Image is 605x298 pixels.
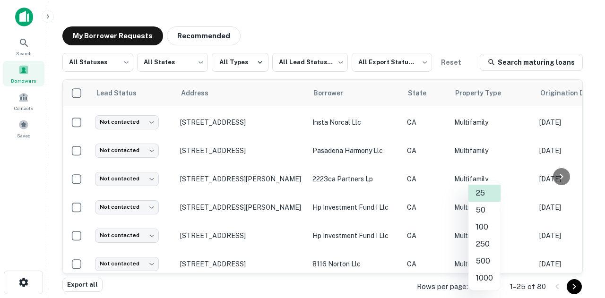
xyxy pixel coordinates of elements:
li: 500 [468,253,501,270]
li: 100 [468,219,501,236]
li: 25 [468,185,501,202]
li: 250 [468,236,501,253]
li: 1000 [468,270,501,287]
iframe: Chat Widget [558,222,605,268]
li: 50 [468,202,501,219]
